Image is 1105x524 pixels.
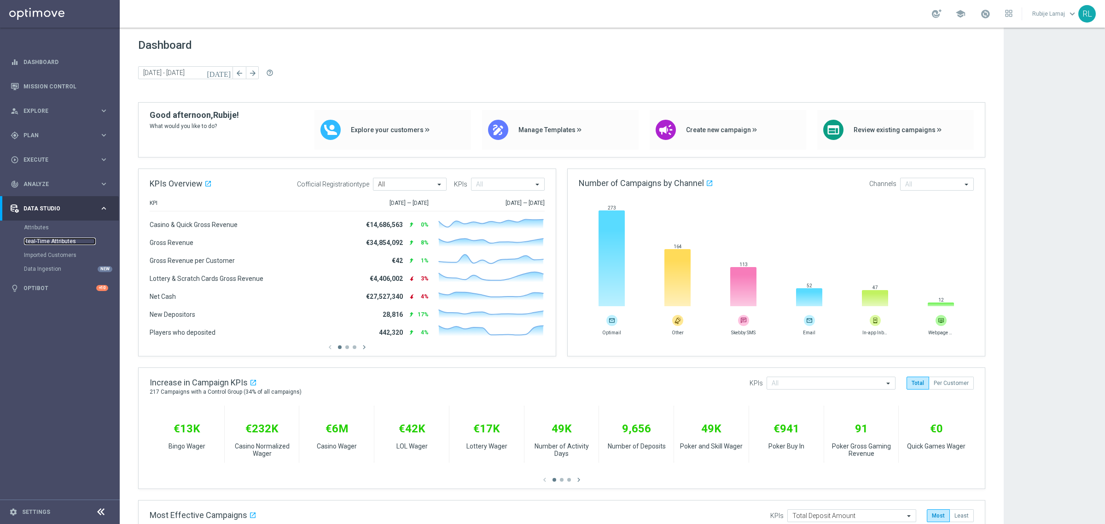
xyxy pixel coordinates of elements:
div: Plan [11,131,99,140]
div: Explore [11,107,99,115]
span: Explore [23,108,99,114]
i: track_changes [11,180,19,188]
button: equalizer Dashboard [10,58,109,66]
a: Settings [22,509,50,515]
a: Real-Time Attributes [24,238,96,245]
span: Plan [23,133,99,138]
button: Mission Control [10,83,109,90]
button: lightbulb Optibot +10 [10,285,109,292]
a: Imported Customers [24,251,96,259]
i: gps_fixed [11,131,19,140]
i: play_circle_outline [11,156,19,164]
div: Imported Customers [24,248,119,262]
span: Data Studio [23,206,99,211]
div: Data Studio [11,204,99,213]
button: gps_fixed Plan keyboard_arrow_right [10,132,109,139]
div: Execute [11,156,99,164]
span: Execute [23,157,99,163]
div: Analyze [11,180,99,188]
a: Optibot [23,276,96,300]
a: Data Ingestion [24,265,96,273]
span: keyboard_arrow_down [1067,9,1077,19]
button: person_search Explore keyboard_arrow_right [10,107,109,115]
button: track_changes Analyze keyboard_arrow_right [10,180,109,188]
a: Rubije Lamajkeyboard_arrow_down [1031,7,1078,21]
div: Optibot [11,276,108,300]
i: keyboard_arrow_right [99,204,108,213]
div: Real-Time Attributes [24,234,119,248]
button: Data Studio keyboard_arrow_right [10,205,109,212]
span: Analyze [23,181,99,187]
i: keyboard_arrow_right [99,106,108,115]
span: school [955,9,965,19]
i: keyboard_arrow_right [99,131,108,140]
div: Attributes [24,221,119,234]
i: keyboard_arrow_right [99,180,108,188]
div: NEW [98,266,112,272]
div: RL [1078,5,1096,23]
button: play_circle_outline Execute keyboard_arrow_right [10,156,109,163]
div: +10 [96,285,108,291]
div: Data Ingestion [24,262,119,276]
i: equalizer [11,58,19,66]
a: Attributes [24,224,96,231]
i: settings [9,508,17,516]
a: Mission Control [23,74,108,99]
i: person_search [11,107,19,115]
div: Mission Control [11,74,108,99]
i: keyboard_arrow_right [99,155,108,164]
i: lightbulb [11,284,19,292]
a: Dashboard [23,50,108,74]
div: Dashboard [11,50,108,74]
